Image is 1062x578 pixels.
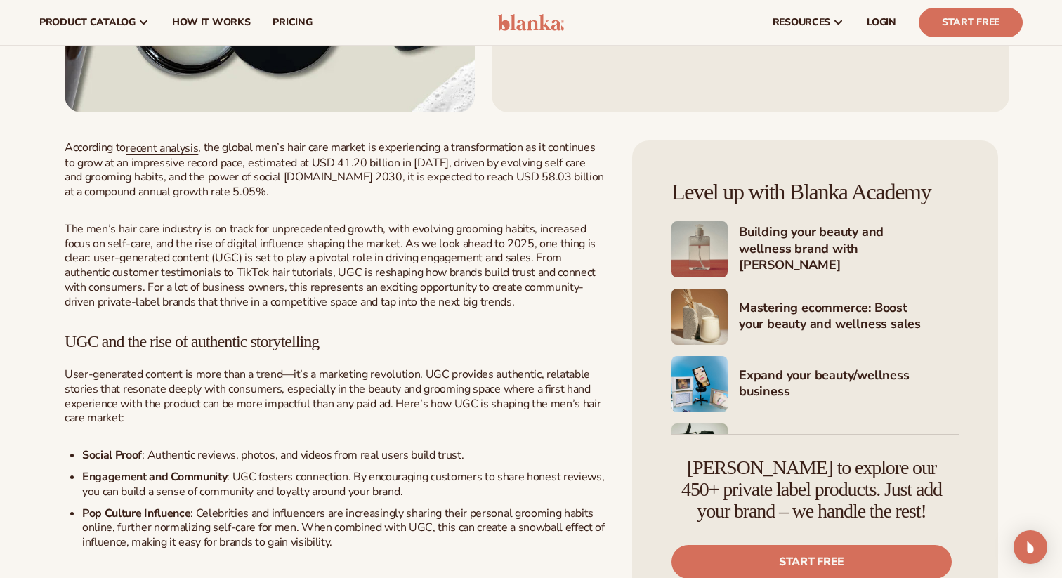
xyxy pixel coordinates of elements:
img: Shopify Image 8 [671,423,728,480]
span: UGC and the rise of authentic storytelling [65,332,319,350]
span: User-generated content is more than a trend—it’s a marketing revolution. UGC provides authentic, ... [65,367,601,426]
span: According to [65,140,126,155]
a: Shopify Image 5 Building your beauty and wellness brand with [PERSON_NAME] [671,221,959,277]
h4: Mastering ecommerce: Boost your beauty and wellness sales [739,300,959,334]
span: , the global men’s hair care market is experiencing a transformation as it continues to grow at a... [65,140,604,199]
h4: Expand your beauty/wellness business [739,367,959,402]
span: : Celebrities and influencers are increasingly sharing their personal grooming habits online, fur... [82,506,605,551]
a: Shopify Image 7 Expand your beauty/wellness business [671,356,959,412]
span: pricing [273,17,312,28]
b: Pop Culture Influence [82,506,190,521]
img: logo [498,14,565,31]
span: The men’s hair care industry is on track for unprecedented growth, with evolving grooming habits,... [65,221,596,310]
img: Shopify Image 5 [671,221,728,277]
a: Start Free [919,8,1023,37]
span: product catalog [39,17,136,28]
span: : Authentic reviews, photos, and videos from real users build trust. [142,447,464,463]
a: recent analysis [126,140,198,156]
img: Shopify Image 7 [671,356,728,412]
h4: [PERSON_NAME] to explore our 450+ private label products. Just add your brand – we handle the rest! [671,457,952,522]
b: Engagement and Community [82,469,227,485]
span: resources [773,17,830,28]
span: How It Works [172,17,251,28]
span: : UGC fosters connection. By encouraging customers to share honest reviews, you can build a sense... [82,469,604,499]
a: Shopify Image 8 Marketing your beauty and wellness brand 101 [671,423,959,480]
span: LOGIN [867,17,896,28]
h4: Building your beauty and wellness brand with [PERSON_NAME] [739,224,959,275]
a: Shopify Image 6 Mastering ecommerce: Boost your beauty and wellness sales [671,289,959,345]
h4: Level up with Blanka Academy [671,180,959,204]
div: Open Intercom Messenger [1014,530,1047,564]
b: Social Proof [82,447,142,463]
img: Shopify Image 6 [671,289,728,345]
